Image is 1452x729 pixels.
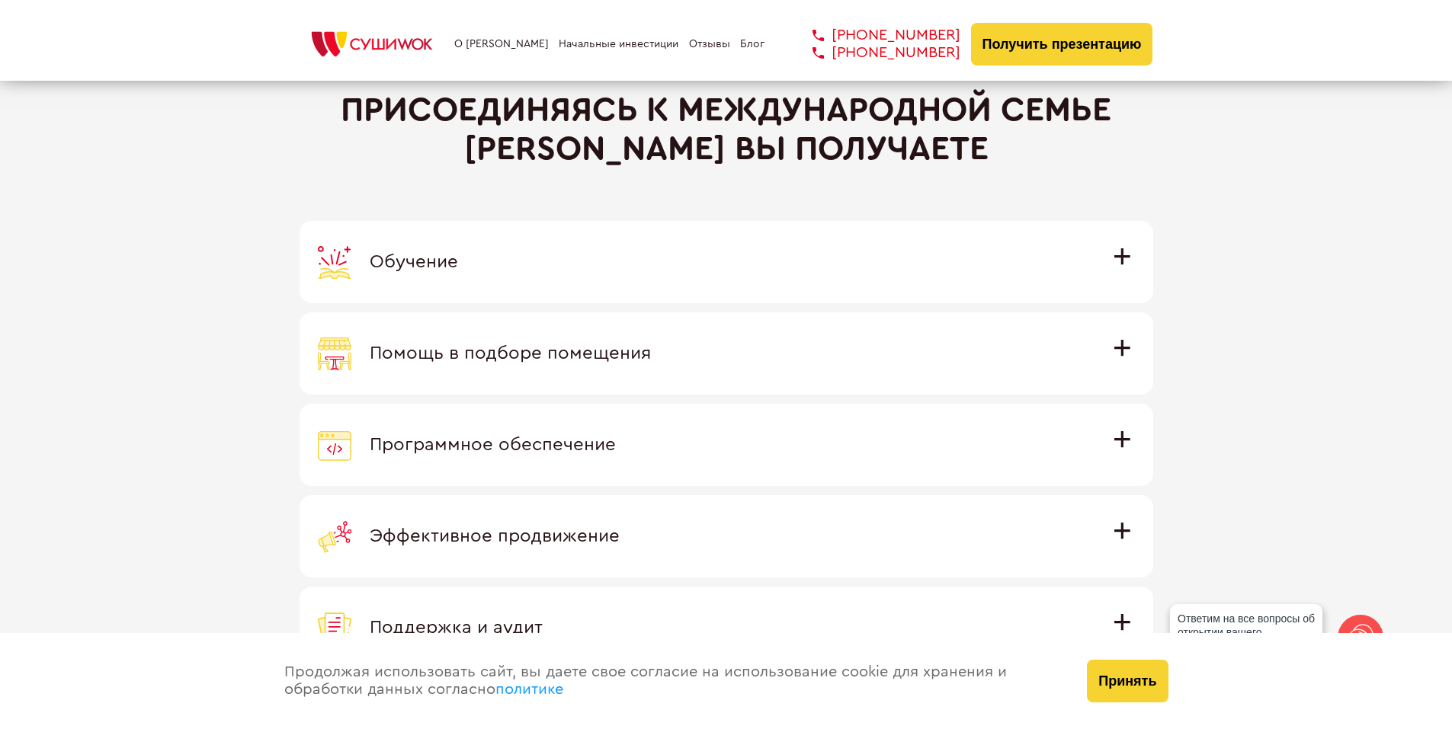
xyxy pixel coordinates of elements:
[300,91,1153,168] h2: Присоединяясь к международной семье [PERSON_NAME] вы получаете
[269,633,1072,729] div: Продолжая использовать сайт, вы даете свое согласие на использование cookie для хранения и обрабо...
[1087,660,1168,702] button: Принять
[495,682,563,697] a: политике
[454,38,549,50] a: О [PERSON_NAME]
[971,23,1153,66] button: Получить презентацию
[790,44,960,62] a: [PHONE_NUMBER]
[370,344,651,363] span: Помощь в подборе помещения
[370,527,620,545] span: Эффективное продвижение
[1170,604,1322,660] div: Ответим на все вопросы об открытии вашего [PERSON_NAME]!
[790,27,960,44] a: [PHONE_NUMBER]
[559,38,678,50] a: Начальные инвестиции
[370,436,616,454] span: Программное обеспечение
[300,27,444,61] img: СУШИWOK
[740,38,764,50] a: Блог
[689,38,730,50] a: Отзывы
[370,619,543,637] span: Поддержка и аудит
[370,253,458,271] span: Обучение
